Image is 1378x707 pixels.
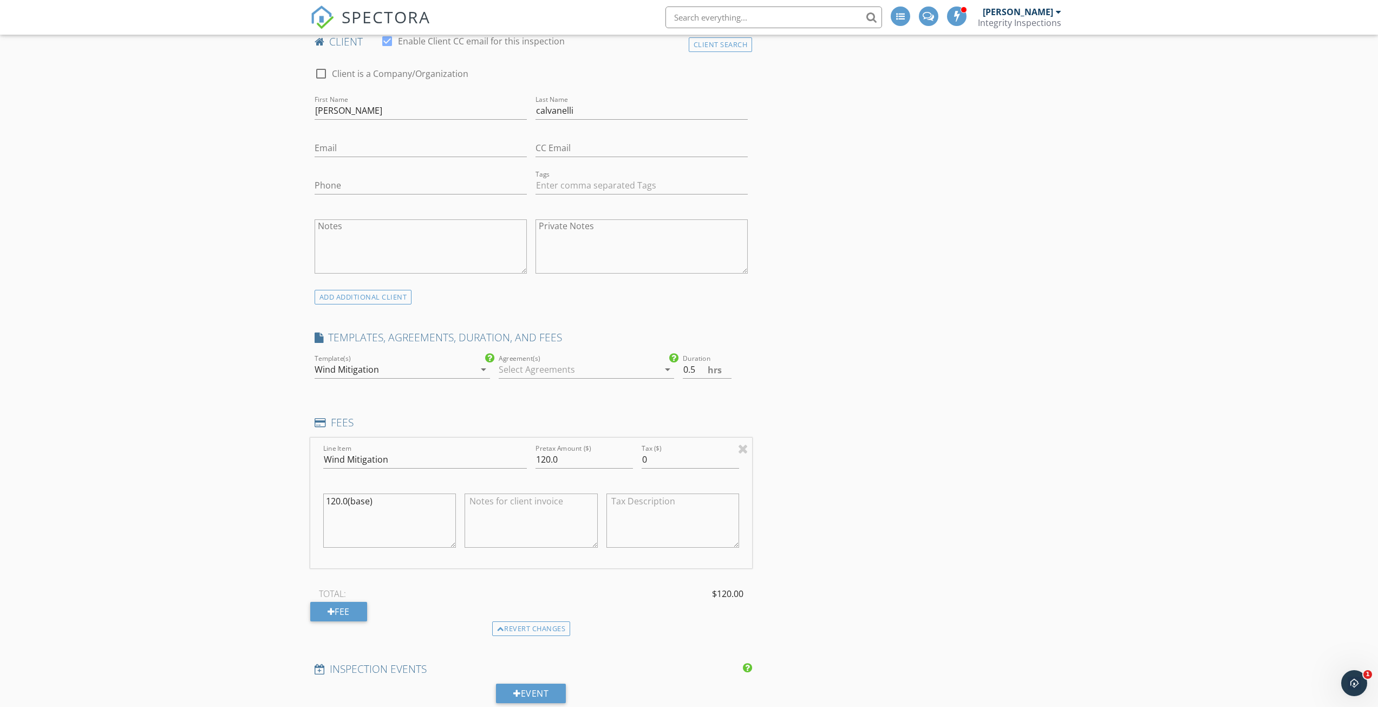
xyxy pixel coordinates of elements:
div: [PERSON_NAME] [983,7,1053,17]
span: $120.00 [712,587,743,600]
h4: TEMPLATES, AGREEMENTS, DURATION, AND FEES [315,330,748,345]
span: TOTAL: [319,587,346,600]
img: The Best Home Inspection Software - Spectora [310,5,334,29]
div: Client Search [689,37,753,52]
i: arrow_drop_down [661,363,674,376]
i: arrow_drop_down [477,363,490,376]
input: 0.0 [683,361,732,379]
span: hrs [708,366,722,374]
h4: INSPECTION EVENTS [315,662,748,676]
input: Search everything... [665,7,882,28]
div: ADD ADDITIONAL client [315,290,412,304]
span: SPECTORA [342,5,430,28]
span: 1 [1363,670,1372,679]
h4: client [315,35,748,49]
a: SPECTORA [310,15,430,37]
div: Wind Mitigation [315,365,379,374]
h4: FEES [315,416,748,430]
label: Enable Client CC email for this inspection [398,36,565,47]
iframe: Intercom live chat [1341,670,1367,696]
div: Fee [310,602,367,621]
div: Integrity Inspections [978,17,1061,28]
div: Event [496,684,566,703]
div: Revert changes [492,621,571,637]
label: Client is a Company/Organization [332,68,468,79]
